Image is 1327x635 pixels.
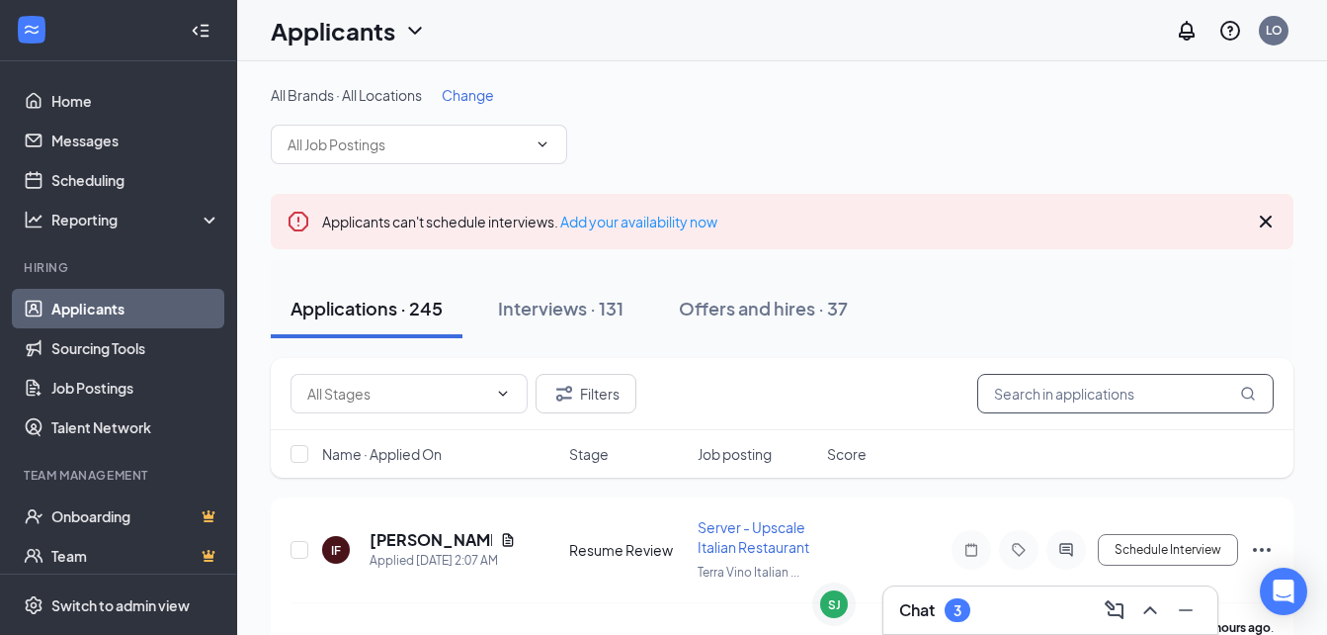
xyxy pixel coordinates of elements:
[954,602,961,619] div: 3
[1175,19,1199,43] svg: Notifications
[828,596,841,613] div: SJ
[1138,598,1162,622] svg: ChevronUp
[1103,598,1126,622] svg: ComposeMessage
[271,14,395,47] h1: Applicants
[698,565,799,580] span: Terra Vino Italian ...
[51,81,220,121] a: Home
[498,296,623,320] div: Interviews · 131
[290,296,443,320] div: Applications · 245
[442,86,494,104] span: Change
[322,444,442,464] span: Name · Applied On
[827,444,867,464] span: Score
[536,374,636,413] button: Filter Filters
[22,20,41,40] svg: WorkstreamLogo
[51,210,221,229] div: Reporting
[24,595,43,615] svg: Settings
[1174,598,1198,622] svg: Minimize
[500,532,516,548] svg: Document
[322,213,717,230] span: Applicants can't schedule interviews.
[271,86,422,104] span: All Brands · All Locations
[24,467,216,484] div: Team Management
[1250,538,1274,562] svg: Ellipses
[495,386,511,402] svg: ChevronDown
[1099,594,1130,626] button: ComposeMessage
[1098,534,1238,566] button: Schedule Interview
[698,444,772,464] span: Job posting
[51,121,220,160] a: Messages
[307,383,487,405] input: All Stages
[331,542,341,559] div: IF
[287,210,310,233] svg: Error
[698,518,809,556] span: Server - Upscale Italian Restaurant
[679,296,848,320] div: Offers and hires · 37
[51,289,220,328] a: Applicants
[959,542,983,558] svg: Note
[569,444,609,464] span: Stage
[1170,594,1202,626] button: Minimize
[51,160,220,200] a: Scheduling
[1134,594,1166,626] button: ChevronUp
[370,529,492,551] h5: [PERSON_NAME]
[51,536,220,576] a: TeamCrown
[191,21,210,41] svg: Collapse
[552,382,576,406] svg: Filter
[1007,542,1031,558] svg: Tag
[535,136,550,152] svg: ChevronDown
[977,374,1274,413] input: Search in applications
[403,19,427,43] svg: ChevronDown
[51,368,220,408] a: Job Postings
[1254,210,1278,233] svg: Cross
[51,595,190,615] div: Switch to admin view
[24,210,43,229] svg: Analysis
[288,134,527,155] input: All Job Postings
[1260,568,1307,615] div: Open Intercom Messenger
[370,551,516,571] div: Applied [DATE] 2:07 AM
[1218,19,1242,43] svg: QuestionInfo
[51,328,220,368] a: Sourcing Tools
[1054,542,1078,558] svg: ActiveChat
[24,259,216,276] div: Hiring
[1240,386,1256,402] svg: MagnifyingGlass
[51,408,220,447] a: Talent Network
[899,599,935,621] h3: Chat
[51,497,220,536] a: OnboardingCrown
[1266,22,1283,39] div: LO
[560,213,717,230] a: Add your availability now
[569,540,687,560] div: Resume Review
[1199,620,1271,635] b: 10 hours ago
